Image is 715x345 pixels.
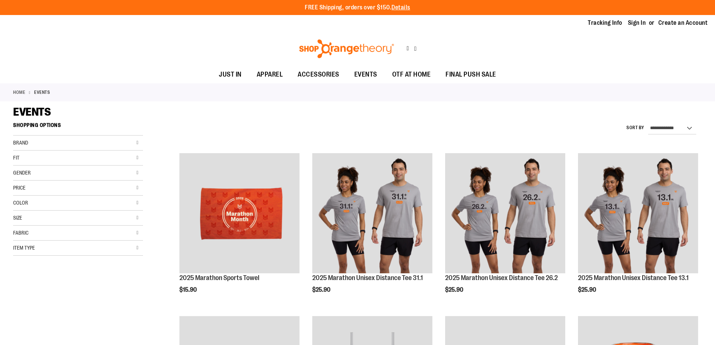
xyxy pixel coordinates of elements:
div: Size [13,211,143,226]
div: Fit [13,151,143,166]
a: Tracking Info [588,19,622,27]
a: 2025 Marathon Unisex Distance Tee 13.1 [578,274,689,282]
span: Brand [13,140,28,146]
a: 2025 Marathon Unisex Distance Tee 26.2 [445,153,565,274]
strong: EVENTS [34,89,50,96]
span: OTF AT HOME [392,66,431,83]
img: 2025 Marathon Unisex Distance Tee 26.2 [445,153,565,273]
div: product [176,149,303,312]
a: EVENTS [347,66,385,83]
div: Gender [13,166,143,181]
div: Color [13,196,143,211]
div: product [309,149,436,312]
a: OTF AT HOME [385,66,438,83]
a: Sign In [628,19,646,27]
a: 2025 Marathon Sports Towel [179,153,300,274]
label: Sort By [626,125,644,131]
img: Shop Orangetheory [298,39,395,58]
span: ACCESSORIES [298,66,339,83]
span: Fit [13,155,20,161]
span: FINAL PUSH SALE [446,66,496,83]
span: Item Type [13,245,35,251]
div: product [574,149,702,312]
span: EVENTS [13,105,51,118]
span: $25.90 [312,286,331,293]
a: JUST IN [211,66,249,83]
span: JUST IN [219,66,242,83]
a: 2025 Marathon Unisex Distance Tee 31.1 [312,153,432,274]
span: EVENTS [354,66,377,83]
a: 2025 Marathon Unisex Distance Tee 26.2 [445,274,558,282]
a: APPAREL [249,66,291,83]
span: Size [13,215,22,221]
a: 2025 Marathon Unisex Distance Tee 31.1 [312,274,423,282]
span: Price [13,185,26,191]
a: 2025 Marathon Sports Towel [179,274,259,282]
strong: Shopping Options [13,119,143,136]
a: ACCESSORIES [290,66,347,83]
div: Fabric [13,226,143,241]
a: 2025 Marathon Unisex Distance Tee 13.1 [578,153,698,274]
span: APPAREL [257,66,283,83]
span: $25.90 [578,286,597,293]
div: Price [13,181,143,196]
div: product [441,149,569,312]
span: Color [13,200,28,206]
span: $15.90 [179,286,198,293]
div: Item Type [13,241,143,256]
img: 2025 Marathon Unisex Distance Tee 31.1 [312,153,432,273]
a: FINAL PUSH SALE [438,66,504,83]
div: Brand [13,136,143,151]
img: 2025 Marathon Unisex Distance Tee 13.1 [578,153,698,273]
a: Home [13,89,25,96]
span: Gender [13,170,31,176]
a: Details [391,4,410,11]
a: Create an Account [658,19,708,27]
img: 2025 Marathon Sports Towel [179,153,300,273]
span: Fabric [13,230,29,236]
p: FREE Shipping, orders over $150. [305,3,410,12]
span: $25.90 [445,286,464,293]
